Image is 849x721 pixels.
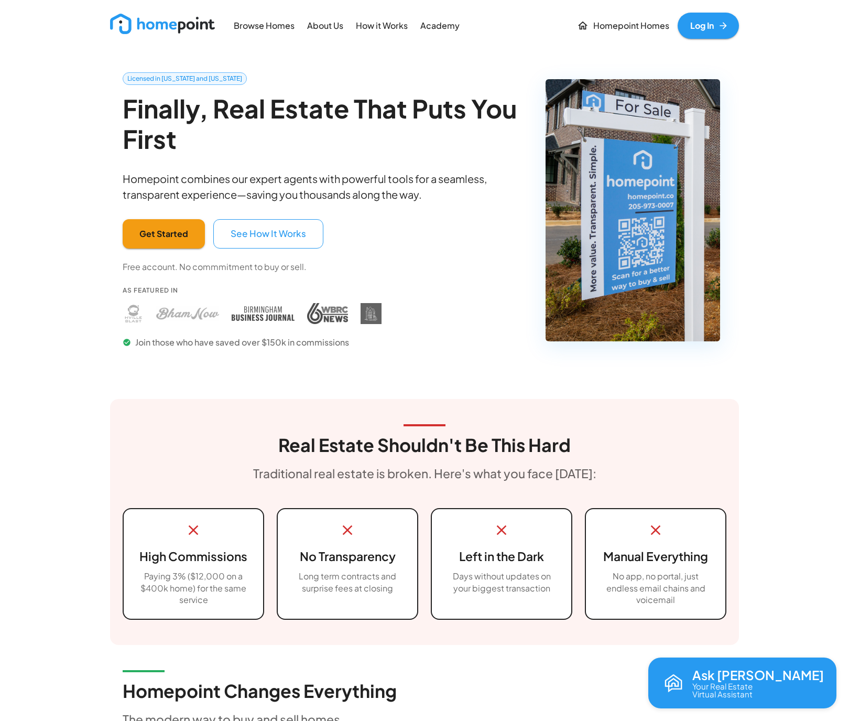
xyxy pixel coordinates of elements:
[692,668,824,682] p: Ask [PERSON_NAME]
[356,20,408,32] p: How it Works
[361,303,382,324] img: DIY Homebuyers Academy press coverage - Homepoint featured in DIY Homebuyers Academy
[648,658,836,708] button: Open chat with Reva
[123,261,307,273] p: Free account. No commmitment to buy or sell.
[123,681,726,702] h3: Homepoint Changes Everything
[278,435,571,456] h3: Real Estate Shouldn't Be This Hard
[110,14,215,34] img: new_logo_light.png
[573,13,673,39] a: Homepoint Homes
[661,671,686,696] img: Reva
[123,171,518,202] p: Homepoint combines our expert agents with powerful tools for a seamless, transparent experience—s...
[234,20,295,32] p: Browse Homes
[307,303,348,324] img: WBRC press coverage - Homepoint featured in WBRC
[598,547,713,566] h6: Manual Everything
[123,93,518,154] h2: Finally, Real Estate That Puts You First
[290,571,405,595] p: Long term contracts and surprise fees at closing
[123,74,246,83] span: Licensed in [US_STATE] and [US_STATE]
[420,20,460,32] p: Academy
[156,303,219,324] img: Bham Now press coverage - Homepoint featured in Bham Now
[123,219,205,249] button: Get Started
[416,14,464,37] a: Academy
[232,303,295,324] img: Birmingham Business Journal press coverage - Homepoint featured in Birmingham Business Journal
[136,547,251,566] h6: High Commissions
[598,571,713,607] p: No app, no portal, just endless email chains and voicemail
[352,14,412,37] a: How it Works
[444,547,559,566] h6: Left in the Dark
[307,20,343,32] p: About Us
[546,79,720,341] img: Homepoint real estate for sale sign - Licensed brokerage in Alabama and Tennessee
[444,571,559,595] p: Days without updates on your biggest transaction
[230,14,299,37] a: Browse Homes
[123,72,247,85] a: Licensed in [US_STATE] and [US_STATE]
[678,13,739,39] a: Log In
[253,464,596,483] h6: Traditional real estate is broken. Here's what you face [DATE]:
[290,547,405,566] h6: No Transparency
[123,303,144,324] img: Huntsville Blast press coverage - Homepoint featured in Huntsville Blast
[136,571,251,607] p: Paying 3% ($12,000 on a $400k home) for the same service
[213,219,323,249] button: See How It Works
[303,14,347,37] a: About Us
[692,682,753,698] p: Your Real Estate Virtual Assistant
[123,286,382,295] p: As Featured In
[593,20,669,32] p: Homepoint Homes
[123,337,382,349] p: Join those who have saved over $150k in commissions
